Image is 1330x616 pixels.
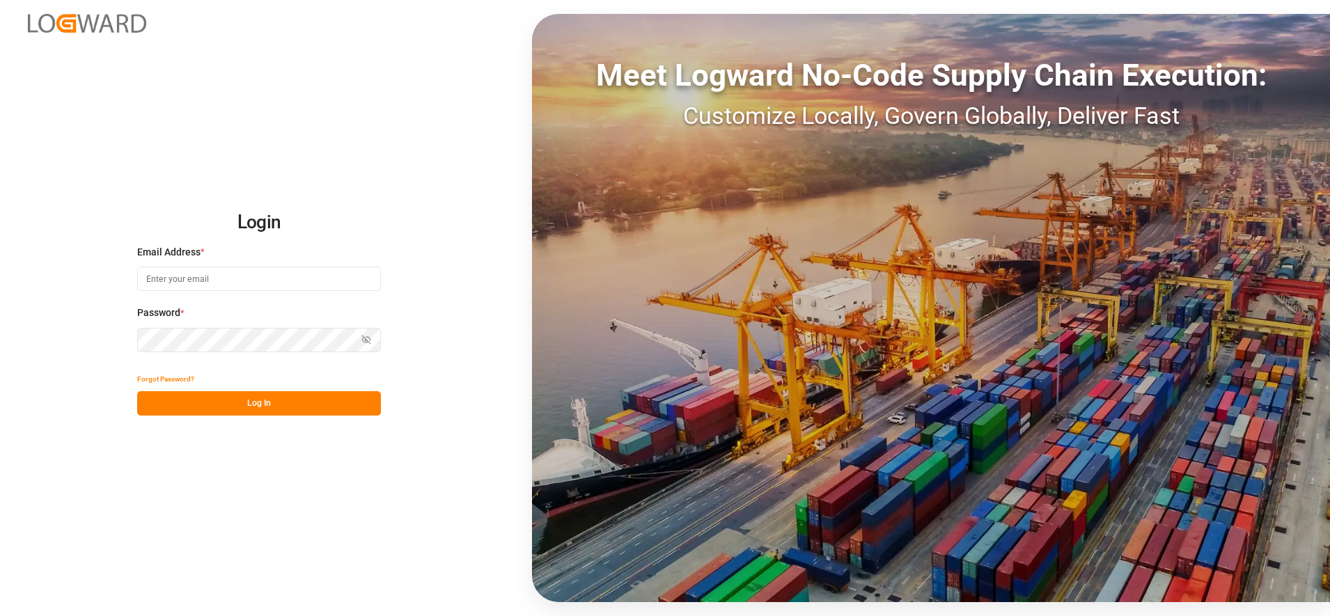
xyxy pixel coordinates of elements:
[532,98,1330,134] div: Customize Locally, Govern Globally, Deliver Fast
[137,391,381,416] button: Log In
[137,245,201,260] span: Email Address
[28,14,146,33] img: Logward_new_orange.png
[137,306,180,320] span: Password
[137,367,194,391] button: Forgot Password?
[137,267,381,291] input: Enter your email
[137,200,381,245] h2: Login
[532,52,1330,98] div: Meet Logward No-Code Supply Chain Execution:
